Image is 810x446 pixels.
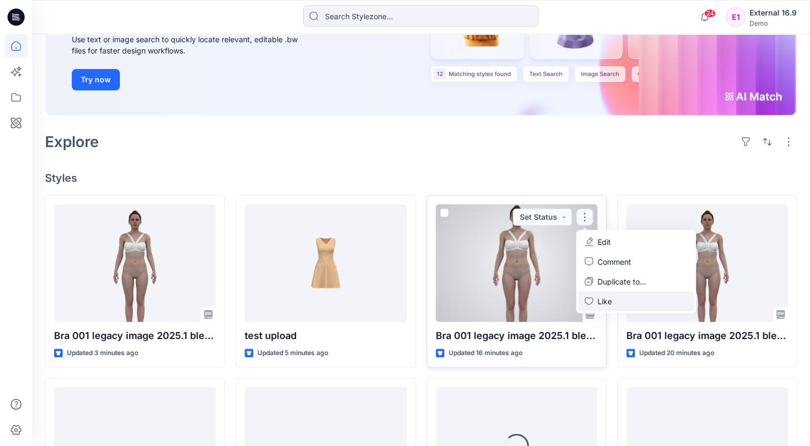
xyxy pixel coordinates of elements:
[72,34,313,56] div: Use text or image search to quickly locate relevant, editable .bw files for faster design workflows.
[303,5,539,27] input: Search Stylezone…
[72,69,120,90] button: Try now
[449,348,523,359] p: Updated 16 minutes ago
[245,204,406,322] a: test upload
[45,172,797,184] h4: Styles
[258,348,328,359] p: Updated 5 minutes ago
[626,204,788,322] a: Bra 001 legacy image 2025.1 blender
[578,232,694,252] a: Edit
[436,204,597,322] a: Bra 001 legacy image 2025.1 blender
[639,348,714,359] p: Updated 20 minutes ago
[750,19,797,27] div: Demo
[597,276,646,287] p: Duplicate to...
[54,204,216,322] a: Bra 001 legacy image 2025.1 blender
[726,7,745,27] div: E1
[704,9,716,18] span: 24
[45,133,99,150] h2: Explore
[750,6,797,19] div: External 16.9
[597,296,612,307] p: Like
[67,348,138,359] p: Updated 3 minutes ago
[597,256,631,267] p: Comment
[597,236,611,248] p: Edit
[436,328,597,343] p: Bra 001 legacy image 2025.1 blender
[626,328,788,343] p: Bra 001 legacy image 2025.1 blender
[54,328,216,343] p: Bra 001 legacy image 2025.1 blender
[245,328,406,343] p: test upload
